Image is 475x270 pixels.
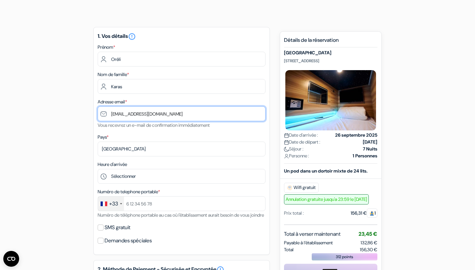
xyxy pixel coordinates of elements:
span: 132,86 € [361,240,377,246]
img: calendar.svg [284,133,289,138]
label: Prénom [98,44,115,51]
span: Personne : [284,152,309,159]
span: Total [284,246,294,253]
img: guest.svg [369,211,374,216]
strong: 26 septembre 2025 [335,132,377,139]
span: 312 points [336,254,353,260]
h5: Détails de la réservation [284,37,377,47]
h5: 1. Vos détails [98,33,266,40]
label: Numéro de telephone portable [98,188,160,195]
small: Vous recevrez un e-mail de confirmation immédiatement [98,122,210,128]
i: error_outline [128,33,136,40]
input: Entrez votre prénom [98,52,266,67]
img: free_wifi.svg [287,185,292,190]
div: France: +33 [98,197,124,211]
label: Heure d'arrivée [98,161,127,168]
span: 1 [367,208,377,218]
div: 156,31 € [351,210,377,217]
img: user_icon.svg [284,154,289,159]
label: SMS gratuit [105,223,130,232]
span: 156,30 € [360,246,377,253]
label: Nom de famille [98,71,129,78]
h5: [GEOGRAPHIC_DATA] [284,50,377,56]
strong: [DATE] [363,139,377,146]
span: Payable à l’établissement [284,239,333,246]
label: Pays [98,134,109,141]
span: Total à verser maintenant [284,230,340,238]
span: Date de départ : [284,139,320,146]
img: moon.svg [284,147,289,152]
span: Annulation gratuite jusqu'a 23:59 le [DATE] [284,194,369,204]
a: error_outline [128,33,136,40]
label: Adresse email [98,98,127,105]
strong: 1 Personnes [353,152,377,159]
div: Prix total : [284,210,304,217]
input: Entrer adresse e-mail [98,106,266,121]
span: Date d'arrivée : [284,132,318,139]
button: Ouvrir le widget CMP [3,251,19,267]
p: [STREET_ADDRESS] [284,58,377,64]
input: Entrer le nom de famille [98,79,266,94]
img: calendar.svg [284,140,289,145]
div: +33 [109,200,118,208]
label: Demandes spéciales [105,236,152,245]
b: Un pod dans un dortoir mixte de 24 lits. [284,168,367,174]
small: Numéro de téléphone portable au cas où l'établissement aurait besoin de vous joindre [98,212,264,218]
span: Séjour : [284,146,303,152]
span: Wifi gratuit [284,183,319,193]
span: 23,45 € [359,230,377,237]
strong: 7 Nuits [363,146,377,152]
input: 6 12 34 56 78 [98,196,266,211]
